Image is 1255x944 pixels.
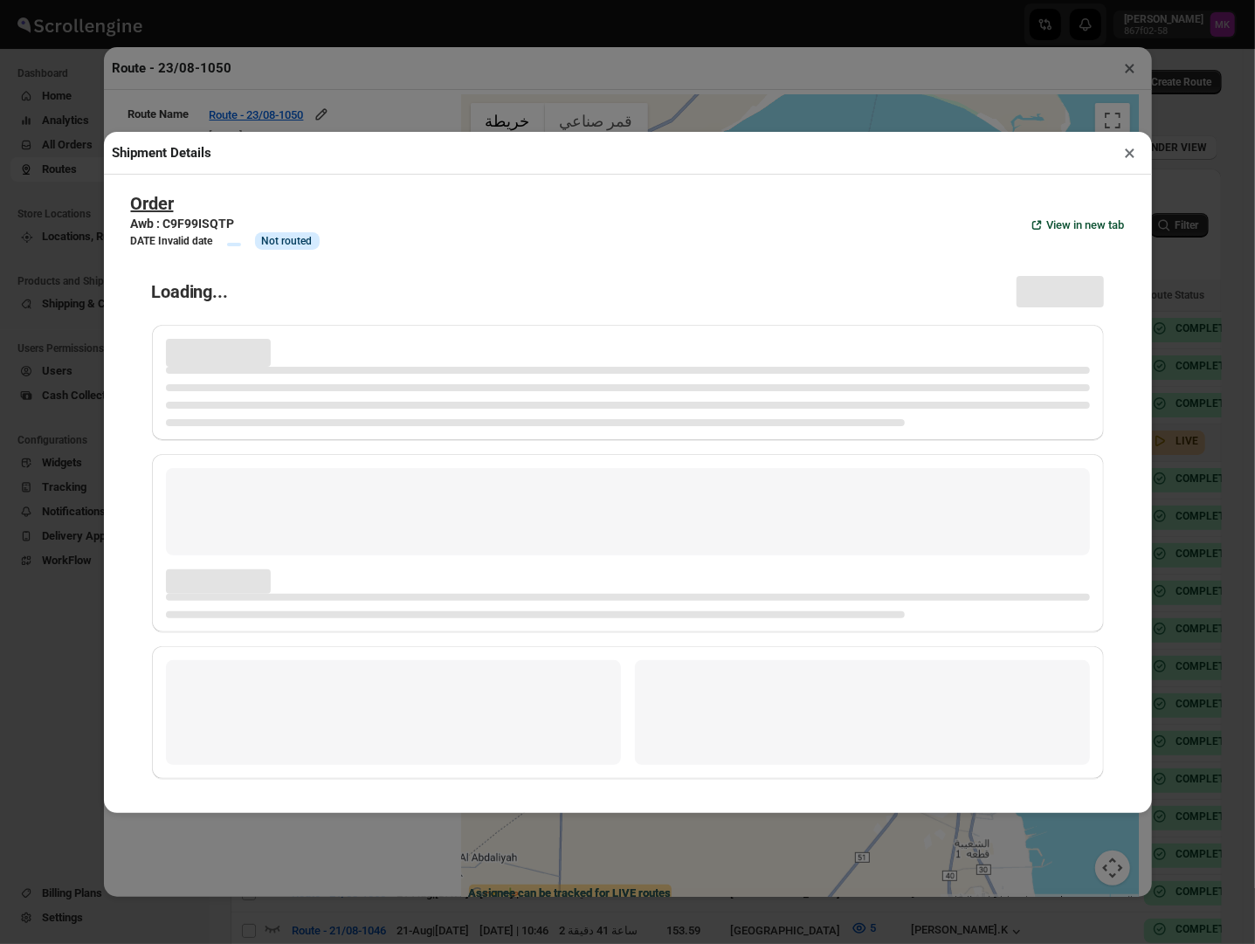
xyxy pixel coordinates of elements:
[113,144,212,162] h2: Shipment Details
[262,234,313,248] span: Not routed
[159,235,213,247] b: Invalid date
[131,234,213,248] h3: DATE
[131,258,1125,786] div: Page loading
[1047,217,1125,234] span: View in new tab
[1118,141,1143,165] button: ×
[131,193,174,214] button: Order
[1017,211,1135,239] button: View in new tab
[152,281,228,302] h1: Loading...
[131,215,320,232] h3: Awb : C9F99ISQTP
